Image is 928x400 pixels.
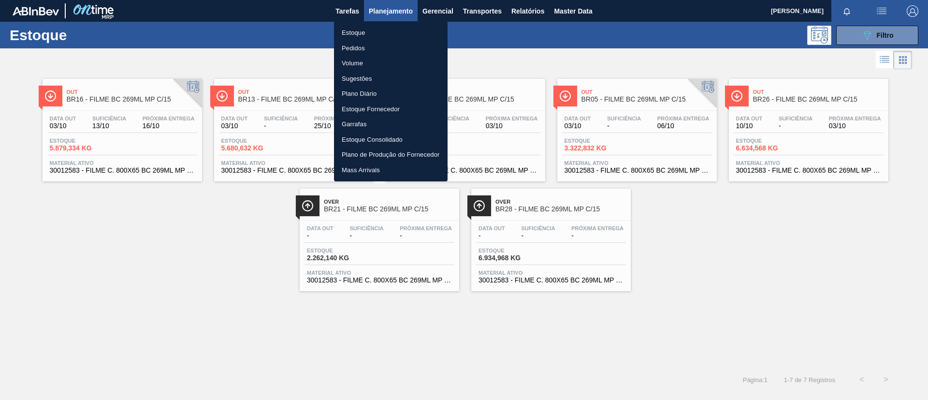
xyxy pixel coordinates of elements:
a: Estoque Consolidado [334,132,448,148]
a: Garrafas [334,117,448,132]
a: Estoque [334,25,448,41]
a: Plano Diário [334,86,448,102]
a: Sugestões [334,71,448,87]
a: Pedidos [334,41,448,56]
a: Mass Arrivals [334,163,448,178]
a: Volume [334,56,448,71]
a: Estoque Fornecedor [334,102,448,117]
a: Plano de Produção do Fornecedor [334,147,448,163]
